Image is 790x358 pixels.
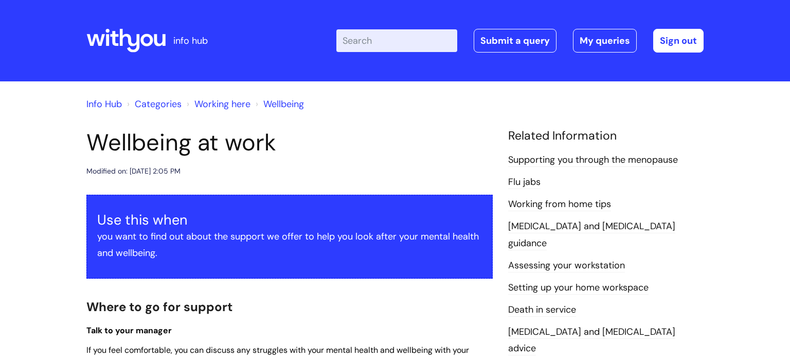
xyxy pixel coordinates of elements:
li: Wellbeing [253,96,304,112]
a: Sign out [653,29,704,53]
a: Setting up your home workspace [508,281,649,295]
li: Solution home [124,96,182,112]
h1: Wellbeing at work [86,129,493,157]
li: Working here [184,96,250,112]
a: [MEDICAL_DATA] and [MEDICAL_DATA] advice [508,326,675,355]
a: Submit a query [474,29,556,53]
a: Wellbeing [263,98,304,110]
div: | - [336,29,704,53]
span: Talk to your manager [86,325,172,336]
a: Death in service [508,303,576,317]
a: Categories [135,98,182,110]
h3: Use this when [97,212,482,228]
input: Search [336,29,457,52]
a: Info Hub [86,98,122,110]
a: Supporting you through the menopause [508,154,678,167]
a: [MEDICAL_DATA] and [MEDICAL_DATA] guidance [508,220,675,250]
a: Assessing your workstation [508,259,625,272]
a: My queries [573,29,637,53]
a: Working here [194,98,250,110]
h4: Related Information [508,129,704,143]
a: Flu jabs [508,176,541,189]
p: info hub [173,32,208,49]
span: Where to go for support [86,299,232,315]
div: Modified on: [DATE] 2:05 PM [86,165,181,178]
a: Working from home tips [508,198,611,211]
p: you want to find out about the support we offer to help you look after your mental health and wel... [97,228,482,262]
